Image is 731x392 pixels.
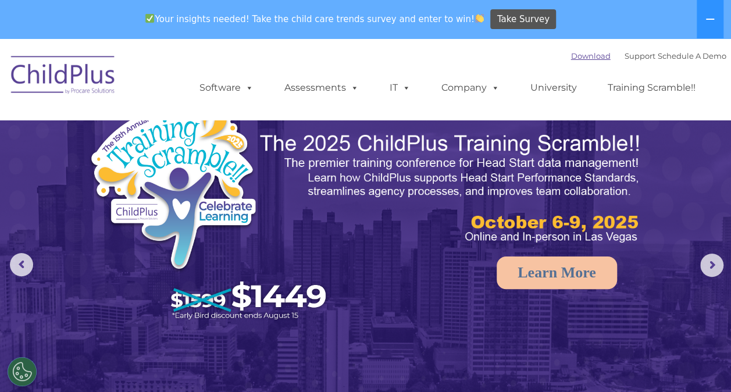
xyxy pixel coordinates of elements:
[625,51,655,60] a: Support
[378,76,422,99] a: IT
[497,256,617,289] a: Learn More
[430,76,511,99] a: Company
[490,9,556,30] a: Take Survey
[188,76,265,99] a: Software
[497,9,550,30] span: Take Survey
[571,51,611,60] a: Download
[8,357,37,386] button: Cookies Settings
[162,77,197,85] span: Last name
[145,14,154,23] img: ✅
[162,124,211,133] span: Phone number
[5,48,122,106] img: ChildPlus by Procare Solutions
[571,51,726,60] font: |
[519,76,589,99] a: University
[658,51,726,60] a: Schedule A Demo
[273,76,370,99] a: Assessments
[673,336,731,392] iframe: Chat Widget
[141,8,489,30] span: Your insights needed! Take the child care trends survey and enter to win!
[475,14,484,23] img: 👏
[596,76,707,99] a: Training Scramble!!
